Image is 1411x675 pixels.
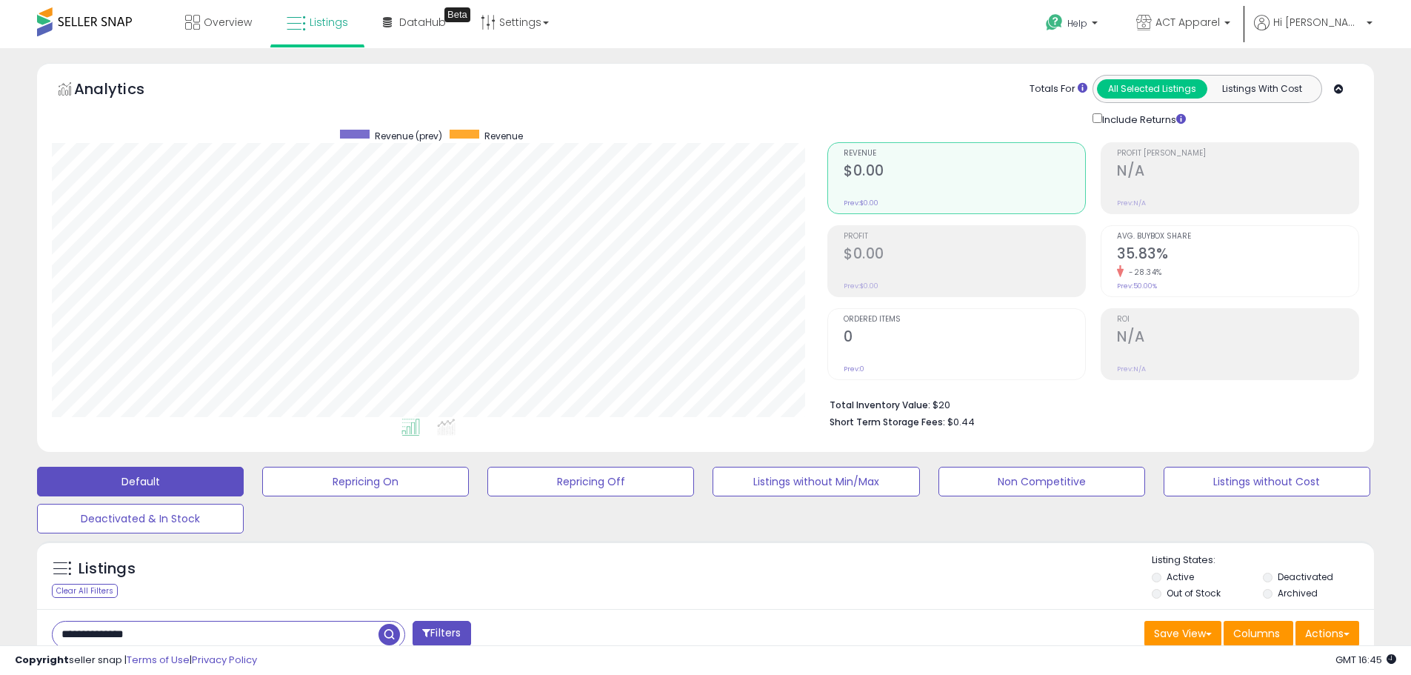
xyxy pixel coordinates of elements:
[1081,110,1204,127] div: Include Returns
[844,199,878,207] small: Prev: $0.00
[844,162,1085,182] h2: $0.00
[1034,2,1113,48] a: Help
[1124,267,1162,278] small: -28.34%
[1278,587,1318,599] label: Archived
[262,467,469,496] button: Repricing On
[444,7,470,22] div: Tooltip anchor
[830,416,945,428] b: Short Term Storage Fees:
[1254,15,1372,48] a: Hi [PERSON_NAME]
[1067,17,1087,30] span: Help
[37,504,244,533] button: Deactivated & In Stock
[375,130,442,142] span: Revenue (prev)
[844,233,1085,241] span: Profit
[1167,587,1221,599] label: Out of Stock
[844,365,864,373] small: Prev: 0
[1117,233,1358,241] span: Avg. Buybox Share
[52,584,118,598] div: Clear All Filters
[192,653,257,667] a: Privacy Policy
[1233,626,1280,641] span: Columns
[844,150,1085,158] span: Revenue
[15,653,69,667] strong: Copyright
[487,467,694,496] button: Repricing Off
[844,328,1085,348] h2: 0
[399,15,446,30] span: DataHub
[1167,571,1194,583] label: Active
[1164,467,1370,496] button: Listings without Cost
[37,467,244,496] button: Default
[1117,150,1358,158] span: Profit [PERSON_NAME]
[1117,328,1358,348] h2: N/A
[1097,79,1207,99] button: All Selected Listings
[844,282,878,290] small: Prev: $0.00
[947,415,975,429] span: $0.44
[713,467,919,496] button: Listings without Min/Max
[1144,621,1221,646] button: Save View
[1207,79,1317,99] button: Listings With Cost
[79,559,136,579] h5: Listings
[413,621,470,647] button: Filters
[1117,199,1146,207] small: Prev: N/A
[1278,571,1333,583] label: Deactivated
[1117,162,1358,182] h2: N/A
[1295,621,1359,646] button: Actions
[844,245,1085,265] h2: $0.00
[15,654,257,668] div: seller snap | |
[1273,15,1362,30] span: Hi [PERSON_NAME]
[484,130,523,142] span: Revenue
[830,399,930,411] b: Total Inventory Value:
[1030,82,1087,96] div: Totals For
[1335,653,1396,667] span: 2025-10-6 16:45 GMT
[1117,365,1146,373] small: Prev: N/A
[1155,15,1220,30] span: ACT Apparel
[1045,13,1064,32] i: Get Help
[310,15,348,30] span: Listings
[1117,245,1358,265] h2: 35.83%
[1152,553,1374,568] p: Listing States:
[1224,621,1293,646] button: Columns
[127,653,190,667] a: Terms of Use
[830,395,1348,413] li: $20
[844,316,1085,324] span: Ordered Items
[204,15,252,30] span: Overview
[938,467,1145,496] button: Non Competitive
[1117,282,1157,290] small: Prev: 50.00%
[1117,316,1358,324] span: ROI
[74,79,173,103] h5: Analytics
